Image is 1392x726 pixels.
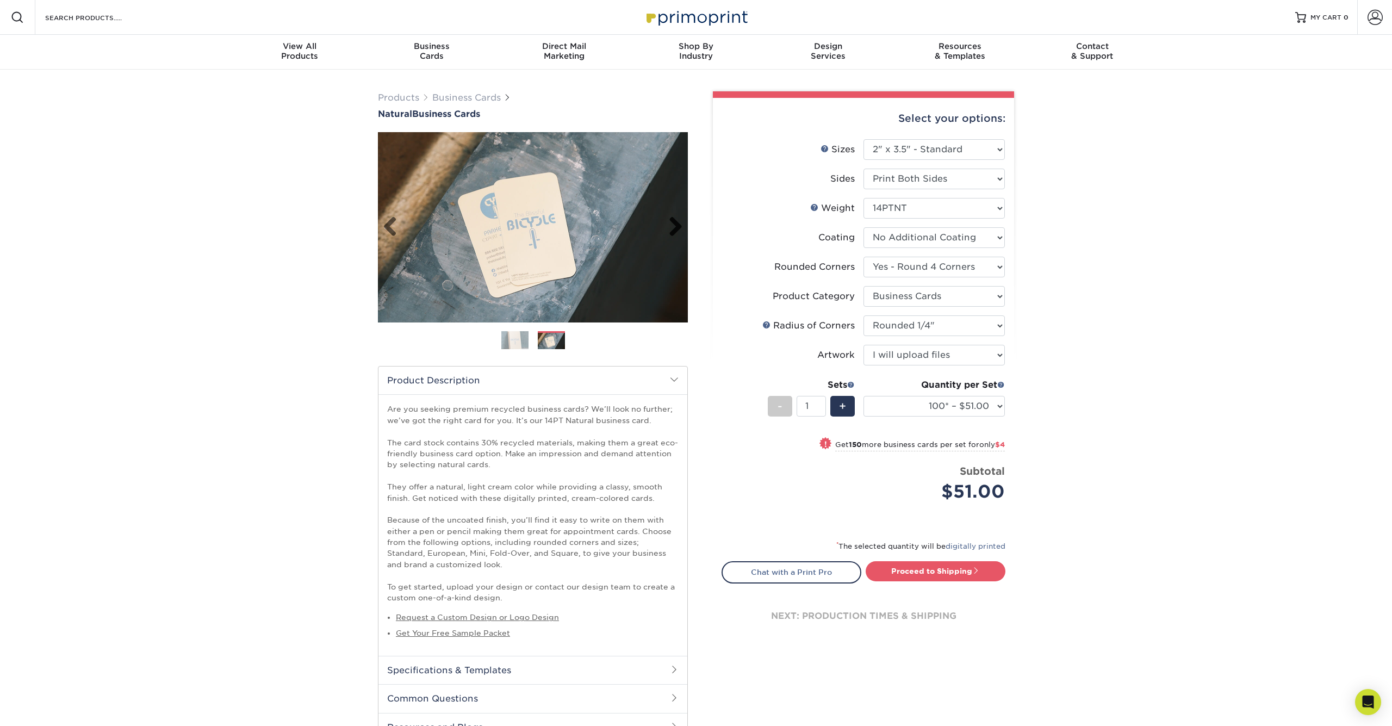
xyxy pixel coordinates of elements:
span: only [979,440,1005,449]
a: Products [378,92,419,103]
span: Shop By [630,41,762,51]
span: Direct Mail [498,41,630,51]
div: Cards [366,41,498,61]
a: Resources& Templates [894,35,1026,70]
a: Request a Custom Design or Logo Design [396,613,559,622]
a: Get Your Free Sample Packet [396,629,510,637]
div: & Templates [894,41,1026,61]
span: Business [366,41,498,51]
input: SEARCH PRODUCTS..... [44,11,150,24]
a: DesignServices [762,35,894,70]
iframe: Google Customer Reviews [3,693,92,722]
a: Shop ByIndustry [630,35,762,70]
span: MY CART [1310,13,1341,22]
span: Contact [1026,41,1158,51]
div: Products [234,41,366,61]
div: Industry [630,41,762,61]
div: Quantity per Set [863,378,1005,392]
h2: Common Questions [378,684,687,712]
span: View All [234,41,366,51]
h2: Product Description [378,367,687,394]
img: Business Cards 01 [501,327,529,354]
a: Proceed to Shipping [866,561,1005,581]
small: Get more business cards per set for [835,440,1005,451]
div: next: production times & shipping [722,584,1005,649]
div: & Support [1026,41,1158,61]
div: Weight [810,202,855,215]
a: Chat with a Print Pro [722,561,861,583]
span: Design [762,41,894,51]
strong: 150 [849,440,862,449]
a: Direct MailMarketing [498,35,630,70]
div: Marketing [498,41,630,61]
div: Select your options: [722,98,1005,139]
span: 0 [1344,14,1348,21]
span: $4 [995,440,1005,449]
div: $51.00 [872,479,1005,505]
span: Natural [378,109,412,119]
img: Primoprint [642,5,750,29]
h1: Business Cards [378,109,688,119]
a: View AllProducts [234,35,366,70]
div: Product Category [773,290,855,303]
div: Radius of Corners [762,319,855,332]
span: - [778,398,782,414]
div: Services [762,41,894,61]
strong: Subtotal [960,465,1005,477]
a: Contact& Support [1026,35,1158,70]
a: BusinessCards [366,35,498,70]
a: Business Cards [432,92,501,103]
span: ! [824,438,827,450]
div: Coating [818,231,855,244]
span: + [839,398,846,414]
span: Resources [894,41,1026,51]
p: Are you seeking premium recycled business cards? We’ll look no further; we’ve got the right card ... [387,404,679,603]
div: Sizes [821,143,855,156]
div: Sets [768,378,855,392]
img: Natural 02 [378,132,688,322]
small: The selected quantity will be [836,542,1005,550]
div: Open Intercom Messenger [1355,689,1381,715]
a: digitally printed [946,542,1005,550]
div: Rounded Corners [774,260,855,274]
div: Artwork [817,349,855,362]
img: Business Cards 02 [538,333,565,350]
h2: Specifications & Templates [378,656,687,684]
div: Sides [830,172,855,185]
a: NaturalBusiness Cards [378,109,688,119]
